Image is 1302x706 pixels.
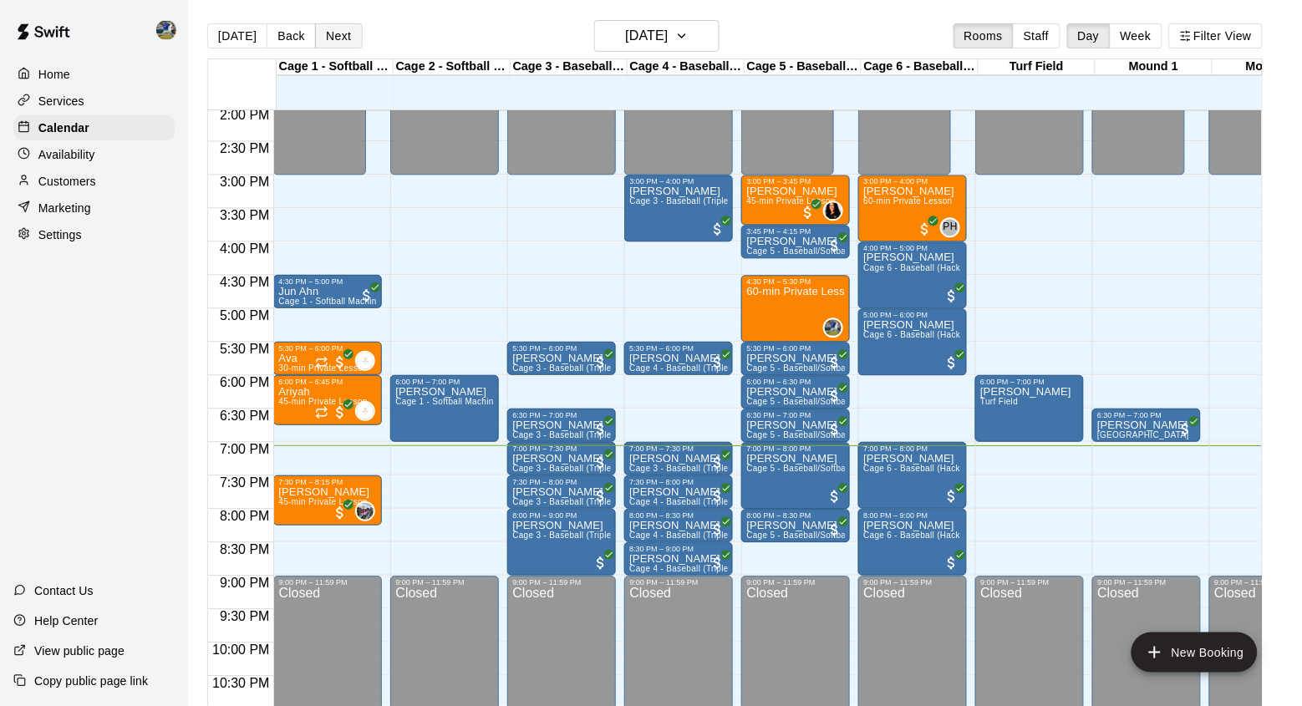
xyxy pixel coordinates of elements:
div: 6:00 PM – 7:00 PM: Pete [975,375,1084,442]
div: 6:30 PM – 7:00 PM: Adan Viner [507,409,616,442]
div: 6:00 PM – 7:00 PM [980,378,1079,386]
div: 3:45 PM – 4:15 PM [746,227,845,236]
p: Customers [38,173,96,190]
span: All customers have paid [826,488,843,505]
span: All customers have paid [826,421,843,438]
div: 6:30 PM – 7:00 PM: Herb Higginbotham [1092,409,1201,442]
span: 10:30 PM [208,676,273,690]
span: Cage 6 - Baseball (Hack Attack Hand-fed Machine) [863,263,1066,272]
span: All customers have paid [1177,421,1194,438]
span: 2:30 PM [216,141,274,155]
div: 3:00 PM – 3:45 PM [746,177,845,185]
p: Services [38,93,84,109]
span: 8:30 PM [216,542,274,556]
img: Brianna Velasquez [357,403,374,419]
span: Cage 6 - Baseball (Hack Attack Hand-fed Machine) [863,464,1066,473]
div: 7:00 PM – 8:00 PM: Manuel Velasquez [858,442,967,509]
p: Contact Us [34,582,94,599]
span: Cage 3 - Baseball (Triple Play) [512,363,634,373]
div: 9:00 PM – 11:59 PM [512,578,611,587]
div: 6:30 PM – 7:00 PM [512,411,611,419]
span: Cage 5 - Baseball/Softball (Triple Play - HitTrax) [746,363,938,373]
span: 45-min Private Lesson [278,397,368,406]
div: 7:00 PM – 7:30 PM: Truman Peterson [624,442,733,475]
span: Cage 4 - Baseball (Triple play) [629,531,750,540]
button: Week [1110,23,1162,48]
span: All customers have paid [332,354,348,371]
span: Cage 3 - Baseball (Triple Play) [629,196,751,206]
div: 9:00 PM – 11:59 PM [278,578,377,587]
div: 6:00 PM – 6:30 PM: Christina Weiss [741,375,850,409]
button: add [1132,632,1258,673]
div: 3:00 PM – 4:00 PM [629,177,728,185]
div: 7:30 PM – 8:00 PM [512,478,611,486]
div: 8:00 PM – 9:00 PM [863,511,962,520]
div: 5:30 PM – 6:00 PM: Ken Goldman [624,342,733,375]
span: All customers have paid [709,521,726,538]
span: All customers have paid [800,204,816,221]
div: 5:00 PM – 6:00 PM [863,311,962,319]
span: All customers have paid [709,455,726,471]
span: Cage 3 - Baseball (Triple Play) [512,497,634,506]
div: Cage 4 - Baseball (Triple Play) [628,59,745,75]
span: All customers have paid [332,404,348,421]
span: Cage 3 - Baseball (Triple Play) [512,531,634,540]
div: 6:30 PM – 7:00 PM [1097,411,1196,419]
span: Cage 6 - Baseball (Hack Attack Hand-fed Machine) [863,531,1066,540]
div: 8:00 PM – 9:00 PM: Manuel Velasquez [858,509,967,576]
div: 9:00 PM – 11:59 PM [629,578,728,587]
div: Jordyn VanHook [823,201,843,221]
img: Jacob Reyes [357,503,374,520]
div: Cage 1 - Softball (Hack Attack) [277,59,394,75]
span: Recurring event [315,356,328,369]
span: All customers have paid [709,555,726,571]
span: Cage 5 - Baseball/Softball (Triple Play - HitTrax) [746,430,938,439]
span: Cage 4 - Baseball (Triple play) [629,564,750,573]
div: 7:00 PM – 8:00 PM [863,444,962,453]
div: 9:00 PM – 11:59 PM [746,578,845,587]
span: All customers have paid [709,221,726,237]
button: Rooms [954,23,1014,48]
div: 3:00 PM – 4:00 PM: Jorge Mier [624,175,733,241]
button: [DATE] [207,23,267,48]
button: Next [315,23,362,48]
div: 5:30 PM – 6:00 PM [629,344,728,353]
div: Jacob Reyes [355,501,375,521]
p: Marketing [38,200,91,216]
span: Peter Hernandez [947,217,960,237]
button: [DATE] [594,20,720,52]
div: 4:00 PM – 5:00 PM [863,244,962,252]
span: 30-min Private Lesson [278,363,368,373]
div: 7:00 PM – 7:30 PM [512,444,611,453]
div: Home [13,62,175,87]
div: 6:00 PM – 6:45 PM: Ariyah [273,375,382,425]
span: 3:00 PM [216,175,274,189]
a: Settings [13,222,175,247]
div: Cage 5 - Baseball (HitTrax) [745,59,862,75]
div: 7:30 PM – 8:15 PM [278,478,377,486]
span: 7:00 PM [216,442,274,456]
span: Brianna Velasquez [362,351,375,371]
div: 9:00 PM – 11:59 PM [980,578,1079,587]
div: 6:00 PM – 6:45 PM [278,378,377,386]
span: Cage 1 - Softball Machine [278,297,381,306]
div: 9:00 PM – 11:59 PM [1097,578,1196,587]
span: 60-min Private Lesson [863,196,953,206]
p: Help Center [34,612,98,629]
img: Brandon Gold [156,20,176,40]
span: All customers have paid [943,287,960,304]
span: PH [943,219,958,236]
span: All customers have paid [709,354,726,371]
span: All customers have paid [826,354,843,371]
span: Jordyn VanHook [830,201,843,221]
div: 8:00 PM – 8:30 PM: William Wood [624,509,733,542]
div: Brandon Gold [153,13,188,47]
div: 5:30 PM – 6:00 PM [278,344,377,353]
span: Cage 5 - Baseball/Softball (Triple Play - HitTrax) [746,397,938,406]
div: 8:30 PM – 9:00 PM [629,545,728,553]
p: Home [38,66,70,83]
p: Settings [38,226,82,243]
div: Customers [13,169,175,194]
div: 4:30 PM – 5:30 PM [746,277,845,286]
